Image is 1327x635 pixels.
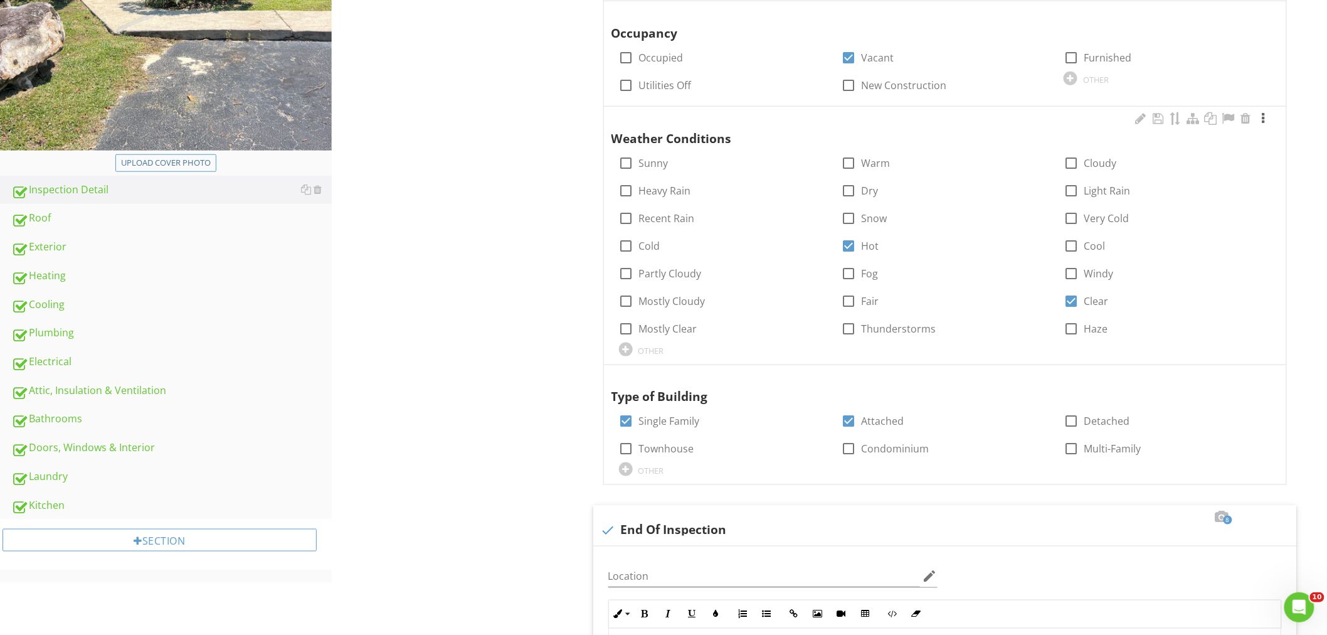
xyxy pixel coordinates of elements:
[639,415,700,427] label: Single Family
[862,212,887,225] label: Snow
[1084,184,1130,197] label: Light Rain
[680,602,704,626] button: Underline (Ctrl+U)
[854,602,877,626] button: Insert Table
[11,210,332,227] div: Roof
[880,602,904,626] button: Code View
[609,602,633,626] button: Inline Style
[923,569,938,584] i: edit
[1084,295,1108,307] label: Clear
[862,51,894,64] label: Vacant
[611,370,1245,407] div: Type of Building
[11,440,332,456] div: Doors, Windows & Interior
[862,79,947,92] label: New Construction
[11,268,332,284] div: Heating
[904,602,928,626] button: Clear Formatting
[639,79,692,92] label: Utilities Off
[633,602,657,626] button: Bold (Ctrl+B)
[639,240,660,252] label: Cold
[638,346,664,356] div: OTHER
[11,325,332,341] div: Plumbing
[1310,592,1324,602] span: 10
[11,411,332,427] div: Bathrooms
[862,184,879,197] label: Dry
[11,239,332,255] div: Exterior
[1084,240,1105,252] label: Cool
[1224,516,1232,525] span: 8
[755,602,779,626] button: Unordered List
[115,154,216,172] button: Upload cover photo
[862,415,904,427] label: Attached
[1084,51,1131,64] label: Furnished
[638,466,664,476] div: OTHER
[639,184,691,197] label: Heavy Rain
[1084,212,1129,225] label: Very Cold
[639,267,702,280] label: Partly Cloudy
[639,442,694,455] label: Townhouse
[639,157,669,169] label: Sunny
[11,469,332,485] div: Laundry
[639,323,697,335] label: Mostly Clear
[11,354,332,370] div: Electrical
[830,602,854,626] button: Insert Video
[862,267,879,280] label: Fog
[11,182,332,198] div: Inspection Detail
[1284,592,1314,622] iframe: Intercom live chat
[862,157,891,169] label: Warm
[1084,267,1113,280] label: Windy
[862,240,879,252] label: Hot
[121,157,211,169] div: Upload cover photo
[862,295,879,307] label: Fair
[11,383,332,399] div: Attic, Insulation & Ventilation
[11,297,332,313] div: Cooling
[862,442,929,455] label: Condominium
[639,295,706,307] label: Mostly Cloudy
[639,212,695,225] label: Recent Rain
[1084,157,1116,169] label: Cloudy
[1084,323,1108,335] label: Haze
[704,602,728,626] button: Colors
[657,602,680,626] button: Italic (Ctrl+I)
[611,112,1245,148] div: Weather Conditions
[3,529,317,552] div: Section
[1084,415,1129,427] label: Detached
[862,323,936,335] label: Thunderstorms
[1084,442,1141,455] label: Multi-Family
[806,602,830,626] button: Insert Image (Ctrl+P)
[639,51,684,64] label: Occupied
[782,602,806,626] button: Insert Link (Ctrl+K)
[1083,75,1109,85] div: OTHER
[611,6,1245,43] div: Occupancy
[608,567,920,587] input: Location
[731,602,755,626] button: Ordered List
[11,498,332,514] div: Kitchen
